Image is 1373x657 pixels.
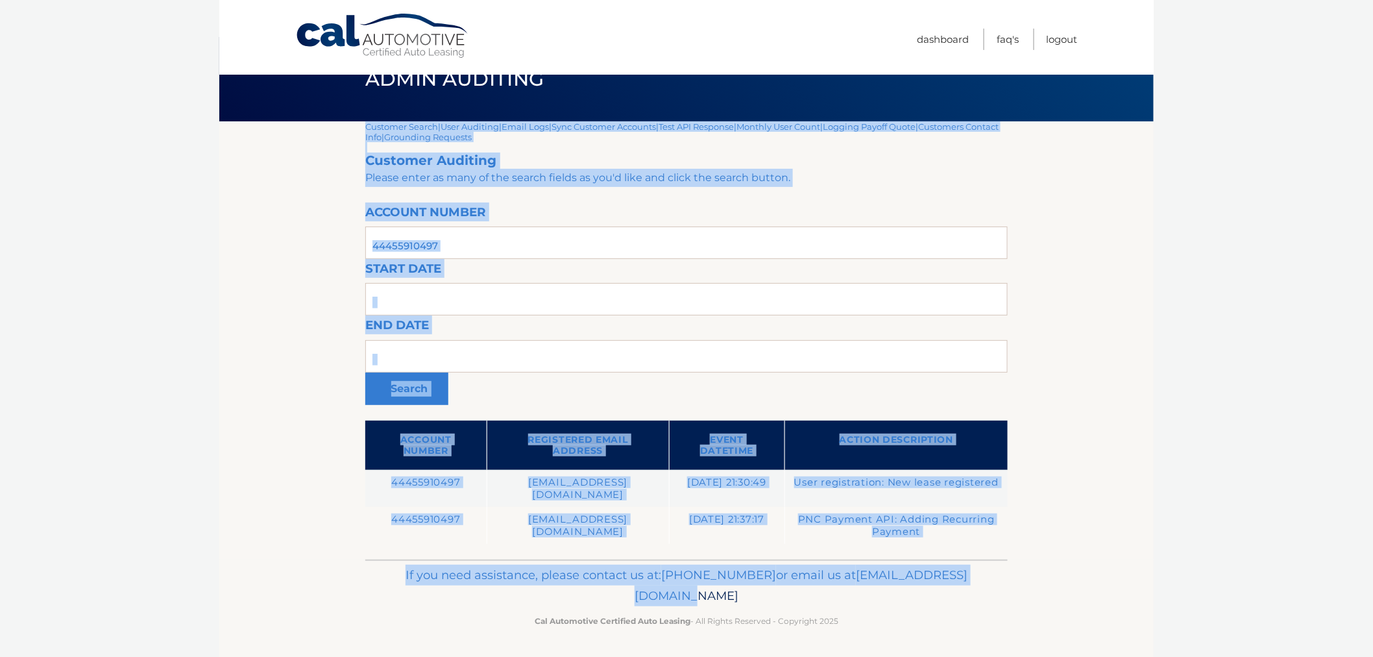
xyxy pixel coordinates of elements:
td: PNC Payment API: Adding Recurring Payment [784,507,1008,544]
td: User registration: New lease registered [784,470,1008,507]
td: [EMAIL_ADDRESS][DOMAIN_NAME] [487,470,669,507]
a: Dashboard [917,29,969,50]
a: Customer Search [365,121,438,132]
th: Action Description [784,421,1008,470]
p: Please enter as many of the search fields as you'd like and click the search button. [365,169,1008,187]
a: Grounding Requests [384,132,472,142]
a: Email Logs [502,121,549,132]
a: FAQ's [997,29,1019,50]
a: Sync Customer Accounts [552,121,656,132]
a: Logging Payoff Quote [823,121,916,132]
p: If you need assistance, please contact us at: or email us at [374,565,999,606]
span: Admin Auditing [365,67,544,91]
span: [PHONE_NUMBER] [661,567,776,582]
td: 44455910497 [365,507,487,544]
a: Cal Automotive [295,13,470,59]
button: Search [365,373,448,405]
a: Customers Contact Info [365,121,999,142]
label: Account Number [365,203,486,227]
th: Registered Email Address [487,421,669,470]
th: Account Number [365,421,487,470]
a: User Auditing [441,121,499,132]
a: Test API Response [659,121,734,132]
div: | | | | | | | | [365,121,1008,560]
h2: Customer Auditing [365,153,1008,169]
td: [DATE] 21:37:17 [669,507,784,544]
a: Logout [1047,29,1078,50]
a: Monthly User Count [736,121,820,132]
td: [DATE] 21:30:49 [669,470,784,507]
label: End Date [365,316,429,340]
td: [EMAIL_ADDRESS][DOMAIN_NAME] [487,507,669,544]
p: - All Rights Reserved - Copyright 2025 [374,614,999,628]
label: Start Date [365,259,441,283]
strong: Cal Automotive Certified Auto Leasing [535,616,690,626]
th: Event Datetime [669,421,784,470]
td: 44455910497 [365,470,487,507]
